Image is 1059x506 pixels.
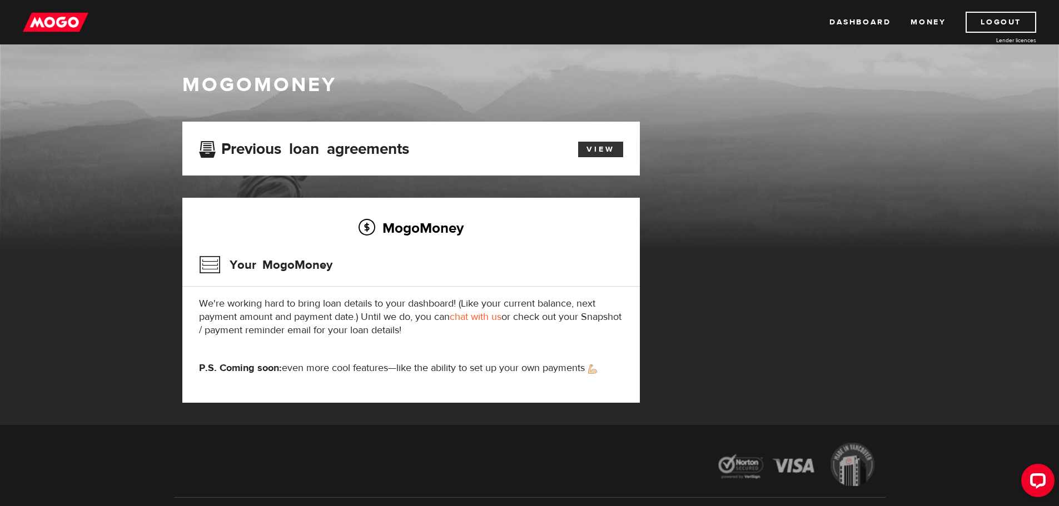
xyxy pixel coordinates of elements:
[199,216,623,239] h2: MogoMoney
[450,310,501,323] a: chat with us
[966,12,1036,33] a: Logout
[953,36,1036,44] a: Lender licences
[199,140,409,154] h3: Previous loan agreements
[199,362,623,375] p: even more cool features—like the ability to set up your own payments
[199,251,332,279] h3: Your MogoMoney
[1012,459,1059,506] iframe: LiveChat chat widget
[829,12,891,33] a: Dashboard
[23,12,88,33] img: mogo_logo-11ee424be714fa7cbb0f0f49df9e16ec.png
[578,142,623,157] a: View
[708,434,886,497] img: legal-icons-92a2ffecb4d32d839781d1b4e4802d7b.png
[199,362,282,374] strong: P.S. Coming soon:
[199,297,623,337] p: We're working hard to bring loan details to your dashboard! (Like your current balance, next paym...
[588,364,597,374] img: strong arm emoji
[182,73,877,97] h1: MogoMoney
[911,12,946,33] a: Money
